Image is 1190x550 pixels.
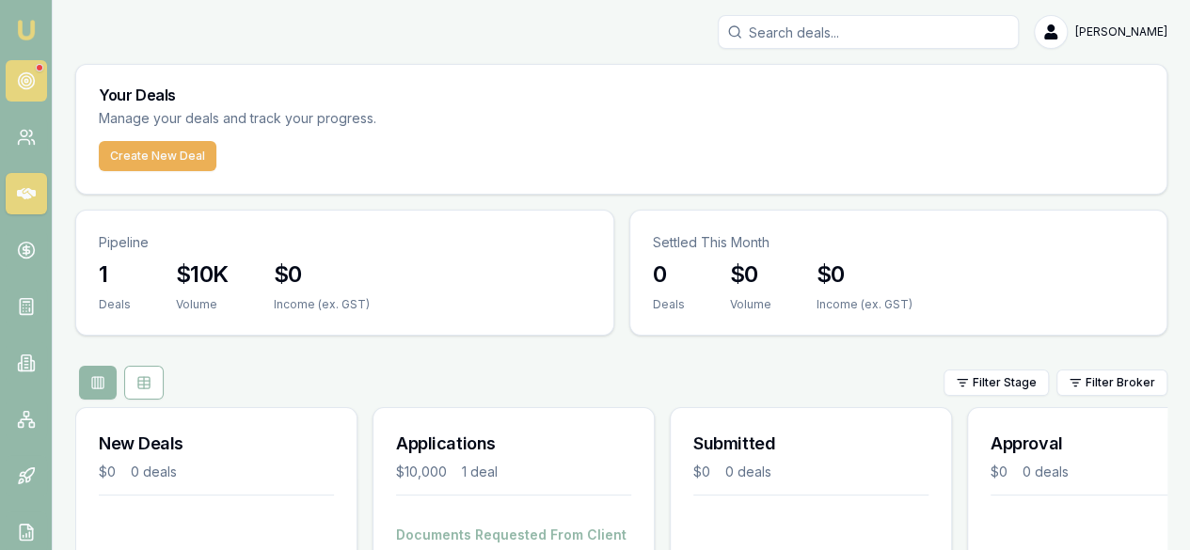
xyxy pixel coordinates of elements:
[462,463,498,481] div: 1 deal
[1075,24,1167,39] span: [PERSON_NAME]
[693,463,710,481] div: $0
[973,375,1037,390] span: Filter Stage
[274,297,370,312] div: Income (ex. GST)
[817,259,912,290] h3: $0
[176,297,229,312] div: Volume
[99,87,1144,102] h3: Your Deals
[99,233,591,252] p: Pipeline
[1056,369,1167,396] button: Filter Broker
[99,108,580,130] p: Manage your deals and track your progress.
[99,297,131,312] div: Deals
[653,233,1145,252] p: Settled This Month
[693,431,928,457] h3: Submitted
[396,526,631,544] h4: Documents Requested From Client
[99,463,116,481] div: $0
[176,259,229,290] h3: $10K
[725,463,771,481] div: 0 deals
[817,297,912,312] div: Income (ex. GST)
[15,19,38,41] img: emu-icon-u.png
[396,463,447,481] div: $10,000
[396,431,631,457] h3: Applications
[653,259,685,290] h3: 0
[99,141,216,171] button: Create New Deal
[730,297,771,312] div: Volume
[1023,463,1069,481] div: 0 deals
[99,259,131,290] h3: 1
[274,259,370,290] h3: $0
[1086,375,1155,390] span: Filter Broker
[718,15,1019,49] input: Search deals
[730,259,771,290] h3: $0
[991,463,1008,481] div: $0
[99,431,334,457] h3: New Deals
[653,297,685,312] div: Deals
[944,369,1049,396] button: Filter Stage
[131,463,177,481] div: 0 deals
